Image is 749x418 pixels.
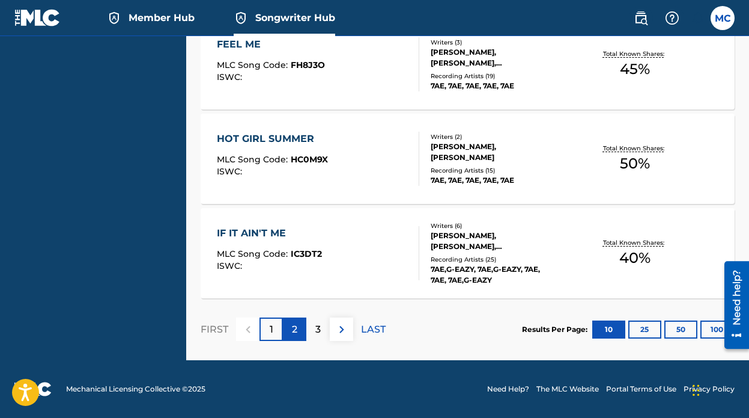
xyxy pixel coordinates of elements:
[14,9,61,26] img: MLC Logo
[217,72,245,82] span: ISWC :
[217,60,291,70] span: MLC Song Code :
[291,60,325,70] span: FH8J3O
[691,12,703,24] div: Notifications
[217,132,328,146] div: HOT GIRL SUMMER
[603,144,667,153] p: Total Known Shares:
[522,324,590,335] p: Results Per Page:
[431,166,546,175] div: Recording Artists ( 15 )
[431,230,546,252] div: [PERSON_NAME], [PERSON_NAME], [PERSON_NAME], [PERSON_NAME], [PERSON_NAME], [PERSON_NAME]
[603,49,667,58] p: Total Known Shares:
[606,384,676,395] a: Portal Terms of Use
[335,322,349,337] img: right
[619,247,650,269] span: 40 %
[634,11,648,25] img: search
[431,47,546,69] div: [PERSON_NAME], [PERSON_NAME], [PERSON_NAME]
[487,384,529,395] a: Need Help?
[201,19,735,109] a: FEEL MEMLC Song Code:FH8J3OISWC:Writers (3)[PERSON_NAME], [PERSON_NAME], [PERSON_NAME]Recording A...
[620,58,650,80] span: 45 %
[715,257,749,354] iframe: Resource Center
[431,255,546,264] div: Recording Artists ( 25 )
[431,175,546,186] div: 7AE, 7AE, 7AE, 7AE, 7AE
[291,248,322,259] span: IC3DT2
[711,6,735,30] div: User Menu
[629,6,653,30] a: Public Search
[315,322,321,337] p: 3
[14,382,52,396] img: logo
[592,321,625,339] button: 10
[684,384,735,395] a: Privacy Policy
[693,372,700,408] div: Drag
[129,11,195,25] span: Member Hub
[217,260,245,271] span: ISWC :
[431,141,546,163] div: [PERSON_NAME], [PERSON_NAME]
[536,384,599,395] a: The MLC Website
[270,322,273,337] p: 1
[255,11,335,25] span: Songwriter Hub
[431,38,546,47] div: Writers ( 3 )
[431,132,546,141] div: Writers ( 2 )
[292,322,297,337] p: 2
[431,81,546,91] div: 7AE, 7AE, 7AE, 7AE, 7AE
[201,322,228,337] p: FIRST
[234,11,248,25] img: Top Rightsholder
[201,208,735,298] a: IF IT AIN'T MEMLC Song Code:IC3DT2ISWC:Writers (6)[PERSON_NAME], [PERSON_NAME], [PERSON_NAME], [P...
[217,248,291,259] span: MLC Song Code :
[217,226,322,241] div: IF IT AIN'T ME
[628,321,661,339] button: 25
[201,114,735,204] a: HOT GIRL SUMMERMLC Song Code:HC0M9XISWC:Writers (2)[PERSON_NAME], [PERSON_NAME]Recording Artists ...
[664,321,697,339] button: 50
[620,153,650,174] span: 50 %
[431,264,546,286] div: 7AE,G-EAZY, 7AE,G-EAZY, 7AE, 7AE, 7AE,G-EAZY
[66,384,205,395] span: Mechanical Licensing Collective © 2025
[217,37,325,52] div: FEEL ME
[431,221,546,230] div: Writers ( 6 )
[603,238,667,247] p: Total Known Shares:
[217,154,291,165] span: MLC Song Code :
[217,166,245,177] span: ISWC :
[107,11,121,25] img: Top Rightsholder
[689,360,749,418] iframe: Chat Widget
[660,6,684,30] div: Help
[431,72,546,81] div: Recording Artists ( 19 )
[700,321,733,339] button: 100
[291,154,328,165] span: HC0M9X
[361,322,386,337] p: LAST
[665,11,679,25] img: help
